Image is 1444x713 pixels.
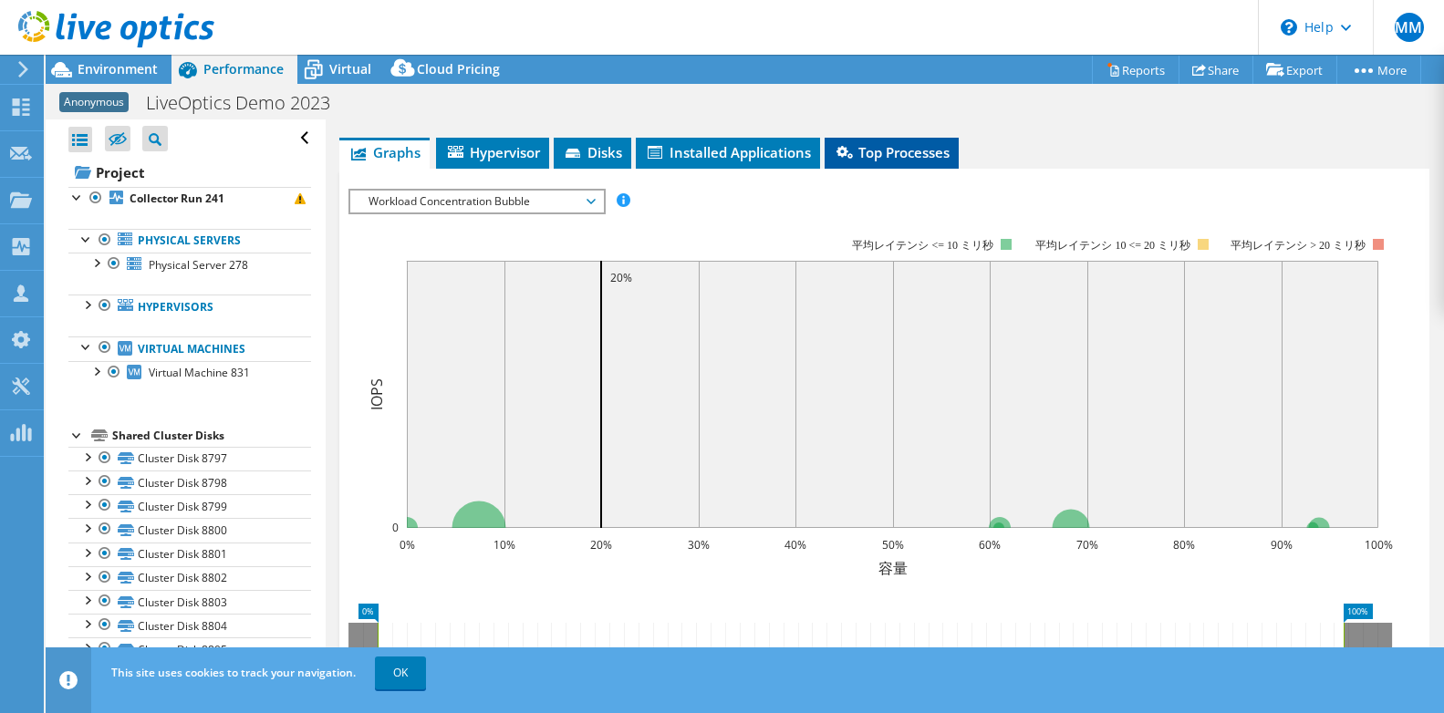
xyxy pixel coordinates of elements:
span: Performance [203,60,284,77]
span: Hypervisor [445,143,540,161]
span: Anonymous [59,92,129,112]
text: 0% [399,537,414,553]
a: Cluster Disk 8801 [68,542,311,566]
a: Collector Run 241 [68,187,311,211]
a: Virtual Machine 831 [68,361,311,385]
text: 20% [590,537,612,553]
a: Physical Server 278 [68,253,311,276]
text: 10% [493,537,515,553]
a: Hypervisors [68,294,311,318]
span: Cloud Pricing [417,60,500,77]
span: Environment [78,60,158,77]
span: This site uses cookies to track your navigation. [111,665,356,680]
tspan: 平均レイテンシ <= 10 ミリ秒 [852,239,993,252]
a: Physical Servers [68,229,311,253]
span: Virtual Machine 831 [149,365,250,380]
span: Disks [563,143,622,161]
span: Graphs [348,143,421,161]
a: Cluster Disk 8805 [68,637,311,661]
a: More [1336,56,1421,84]
div: Shared Cluster Disks [112,425,311,447]
text: 40% [784,537,806,553]
h1: LiveOptics Demo 2023 [138,93,358,113]
a: Cluster Disk 8803 [68,590,311,614]
text: 60% [979,537,1001,553]
a: Cluster Disk 8798 [68,470,311,494]
span: Physical Server 278 [149,257,248,273]
text: 30% [688,537,710,553]
a: Virtual Machines [68,336,311,360]
text: 70% [1076,537,1098,553]
text: 平均レイテンシ > 20 ミリ秒 [1231,239,1366,252]
text: 90% [1271,537,1293,553]
a: Cluster Disk 8800 [68,518,311,542]
a: Cluster Disk 8797 [68,447,311,470]
svg: \n [1281,19,1297,36]
a: Reports [1092,56,1179,84]
a: Export [1252,56,1337,84]
span: Virtual [329,60,371,77]
text: 80% [1173,537,1195,553]
span: Workload Concentration Bubble [359,191,594,212]
a: Project [68,158,311,187]
text: IOPS [367,378,387,410]
b: Collector Run 241 [130,191,224,206]
text: 0 [392,520,399,535]
a: Share [1179,56,1253,84]
text: 100% [1364,537,1392,553]
span: Installed Applications [645,143,811,161]
tspan: 平均レイテンシ 10 <= 20 ミリ秒 [1035,239,1190,252]
a: Cluster Disk 8802 [68,566,311,590]
text: 20% [610,270,632,285]
a: Cluster Disk 8799 [68,494,311,518]
span: Top Processes [834,143,950,161]
text: 50% [882,537,904,553]
a: Cluster Disk 8804 [68,614,311,637]
a: OK [375,656,426,689]
span: MM [1395,13,1424,42]
text: 容量 [878,558,907,578]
